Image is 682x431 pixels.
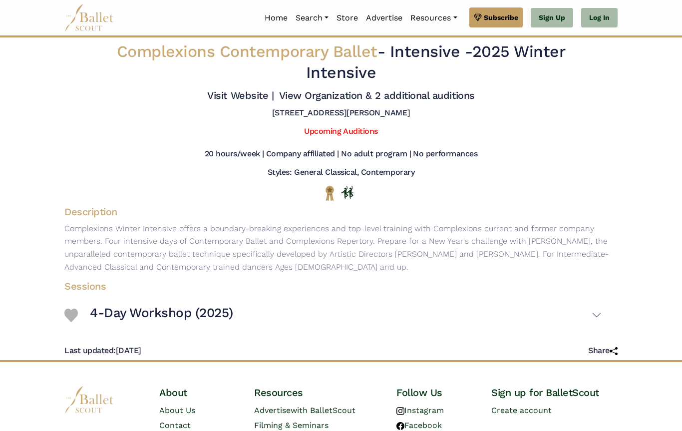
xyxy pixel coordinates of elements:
[406,7,461,28] a: Resources
[396,421,442,430] a: Facebook
[90,301,602,330] button: 4-Day Workshop (2025)
[64,309,78,322] img: Heart
[396,422,404,430] img: facebook logo
[159,406,195,415] a: About Us
[159,421,191,430] a: Contact
[362,7,406,28] a: Advertise
[304,126,377,136] a: Upcoming Auditions
[341,149,411,159] h5: No adult program |
[261,7,292,28] a: Home
[64,346,141,356] h5: [DATE]
[56,222,626,273] p: Complexions Winter Intensive offers a boundary-breaking experiences and top-level training with C...
[90,305,233,322] h3: 4-Day Workshop (2025)
[396,386,475,399] h4: Follow Us
[207,89,274,101] a: Visit Website |
[333,7,362,28] a: Store
[491,386,618,399] h4: Sign up for BalletScout
[254,386,380,399] h4: Resources
[279,89,475,101] a: View Organization & 2 additional auditions
[413,149,477,159] h5: No performances
[531,8,573,28] a: Sign Up
[205,149,264,159] h5: 20 hours/week |
[581,8,618,28] a: Log In
[117,42,377,61] span: Complexions Contemporary Ballet
[390,42,472,61] span: Intensive -
[254,406,355,415] a: Advertisewith BalletScout
[396,406,444,415] a: Instagram
[396,407,404,415] img: instagram logo
[254,421,329,430] a: Filming & Seminars
[491,406,552,415] a: Create account
[266,149,339,159] h5: Company affiliated |
[64,346,116,355] span: Last updated:
[291,406,355,415] span: with BalletScout
[484,12,518,23] span: Subscribe
[588,346,618,356] h5: Share
[469,7,523,27] a: Subscribe
[272,108,410,118] h5: [STREET_ADDRESS][PERSON_NAME]
[341,186,353,199] img: In Person
[56,205,626,218] h4: Description
[159,386,238,399] h4: About
[112,41,570,83] h2: - 2025 Winter Intensive
[474,12,482,23] img: gem.svg
[292,7,333,28] a: Search
[56,280,610,293] h4: Sessions
[268,167,414,178] h5: Styles: General Classical, Contemporary
[324,185,336,201] img: National
[64,386,114,414] img: logo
